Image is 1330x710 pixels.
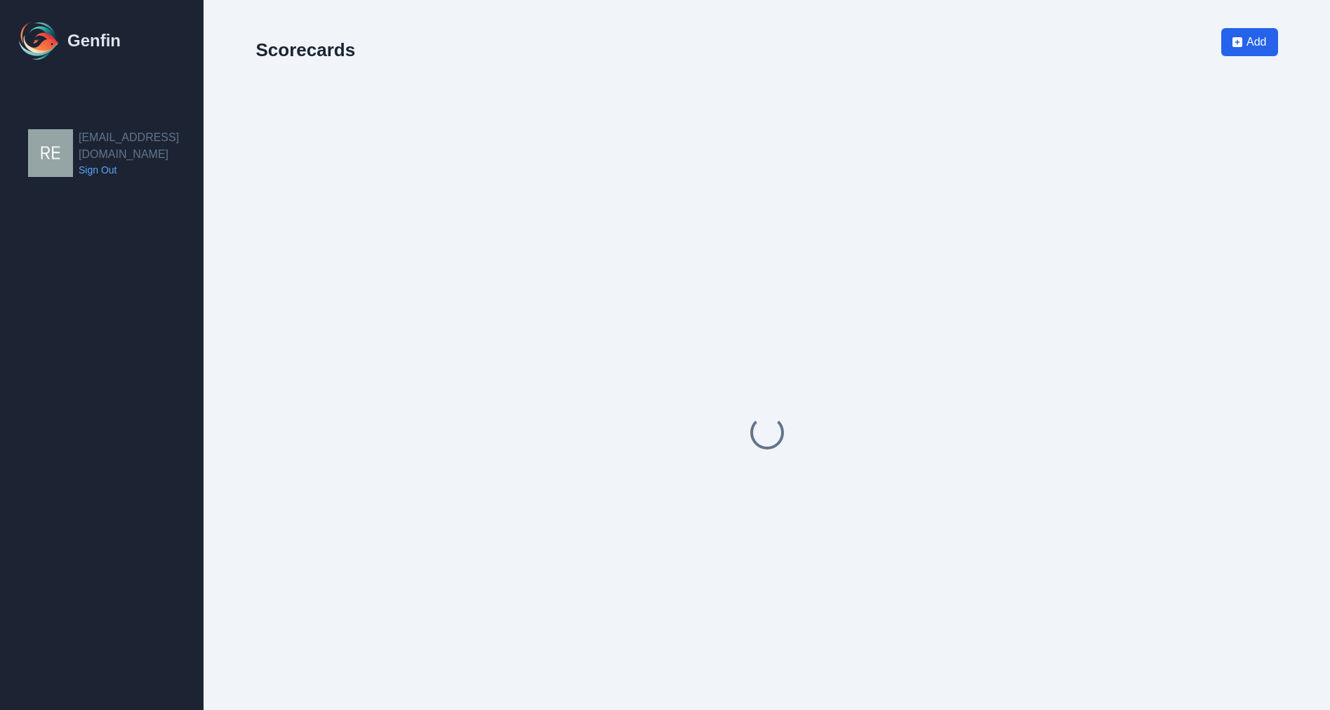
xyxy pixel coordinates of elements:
[79,129,204,163] h2: [EMAIL_ADDRESS][DOMAIN_NAME]
[256,39,356,60] h2: Scorecards
[28,129,73,177] img: resqueda@aadirect.com
[1221,28,1277,77] a: Add
[79,163,204,177] a: Sign Out
[1246,34,1266,51] span: Add
[17,18,62,63] img: Logo
[67,29,121,52] h1: Genfin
